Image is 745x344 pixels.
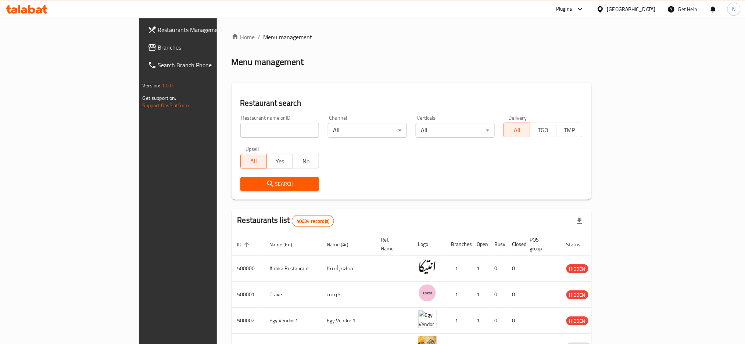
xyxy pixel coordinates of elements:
[533,125,554,135] span: TGO
[506,256,524,282] td: 0
[471,233,489,256] th: Open
[232,33,592,41] nav: breadcrumb
[292,218,334,225] span: 40634 record(s)
[264,33,312,41] span: Menu management
[158,43,258,52] span: Branches
[418,258,437,276] img: Antika Restaurant
[556,123,583,137] button: TMP
[232,56,304,68] h2: Menu management
[327,240,358,249] span: Name (Ar)
[381,235,404,253] span: Ref. Name
[556,5,572,14] div: Plugins
[270,156,290,167] span: Yes
[418,310,437,328] img: Egy Vendor 1
[321,308,375,334] td: Egy Vendor 1
[412,233,445,256] th: Logo
[264,282,321,308] td: Crave
[445,308,471,334] td: 1
[506,233,524,256] th: Closed
[445,256,471,282] td: 1
[509,115,527,120] label: Delivery
[732,5,735,13] span: N
[142,56,264,74] a: Search Branch Phone
[143,81,161,90] span: Version:
[489,282,506,308] td: 0
[266,154,293,169] button: Yes
[162,81,173,90] span: 1.0.0
[142,21,264,39] a: Restaurants Management
[240,177,319,191] button: Search
[566,240,590,249] span: Status
[471,256,489,282] td: 1
[506,308,524,334] td: 0
[504,123,530,137] button: All
[244,156,264,167] span: All
[471,308,489,334] td: 1
[240,98,583,109] h2: Restaurant search
[142,39,264,56] a: Branches
[530,235,552,253] span: POS group
[571,212,588,230] div: Export file
[416,123,495,138] div: All
[240,154,267,169] button: All
[559,125,580,135] span: TMP
[237,215,334,227] h2: Restaurants list
[418,284,437,302] img: Crave
[321,282,375,308] td: كرييف
[328,123,407,138] div: All
[507,125,527,135] span: All
[293,154,319,169] button: No
[264,308,321,334] td: Egy Vendor 1
[246,146,259,152] label: Upsell
[240,123,319,138] input: Search for restaurant name or ID..
[471,282,489,308] td: 1
[566,265,588,273] span: HIDDEN
[566,317,588,325] span: HIDDEN
[264,256,321,282] td: Antika Restaurant
[445,233,471,256] th: Branches
[292,215,334,227] div: Total records count
[270,240,302,249] span: Name (En)
[237,240,251,249] span: ID
[530,123,556,137] button: TGO
[445,282,471,308] td: 1
[246,180,314,189] span: Search
[143,101,189,110] a: Support.OpsPlatform
[158,25,258,34] span: Restaurants Management
[489,308,506,334] td: 0
[489,233,506,256] th: Busy
[158,61,258,69] span: Search Branch Phone
[296,156,316,167] span: No
[489,256,506,282] td: 0
[506,282,524,308] td: 0
[607,5,656,13] div: [GEOGRAPHIC_DATA]
[143,93,176,103] span: Get support on:
[321,256,375,282] td: مطعم أنتيكا
[566,291,588,299] span: HIDDEN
